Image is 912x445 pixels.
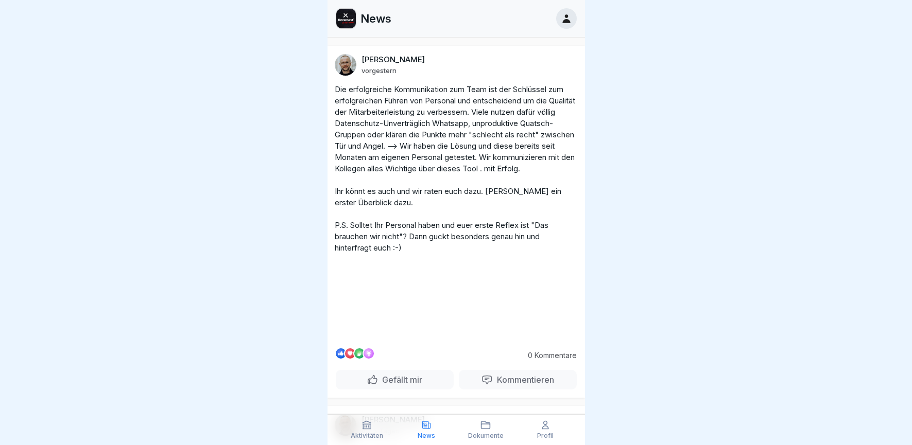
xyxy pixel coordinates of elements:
[520,351,577,360] p: 0 Kommentare
[360,12,391,25] p: News
[362,55,425,64] p: [PERSON_NAME]
[336,9,356,28] img: gjmq4gn0gq16rusbtbfa9wpn.png
[335,84,578,254] p: Die erfolgreiche Kommunikation zum Team ist der Schlüssel zum erfolgreichen Führen von Personal u...
[468,432,504,439] p: Dokumente
[537,432,554,439] p: Profil
[418,432,435,439] p: News
[493,375,554,385] p: Kommentieren
[378,375,422,385] p: Gefällt mir
[362,66,397,75] p: vorgestern
[351,432,383,439] p: Aktivitäten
